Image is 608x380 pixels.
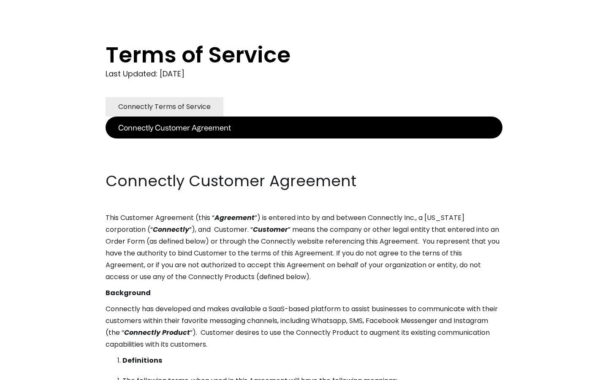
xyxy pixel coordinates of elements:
[106,303,502,350] p: Connectly has developed and makes available a SaaS-based platform to assist businesses to communi...
[106,138,502,150] p: ‍
[122,356,162,365] strong: Definitions
[17,365,51,377] ul: Language list
[106,171,502,192] h2: Connectly Customer Agreement
[106,155,502,166] p: ‍
[118,122,231,133] div: Connectly Customer Agreement
[106,212,502,283] p: This Customer Agreement (this “ ”) is entered into by and between Connectly Inc., a [US_STATE] co...
[106,42,469,68] h1: Terms of Service
[124,328,190,337] em: Connectly Product
[214,213,255,223] em: Agreement
[8,364,51,377] aside: Language selected: English
[253,225,288,234] em: Customer
[106,68,502,80] div: Last Updated: [DATE]
[118,101,211,113] div: Connectly Terms of Service
[106,288,151,298] strong: Background
[153,225,189,234] em: Connectly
